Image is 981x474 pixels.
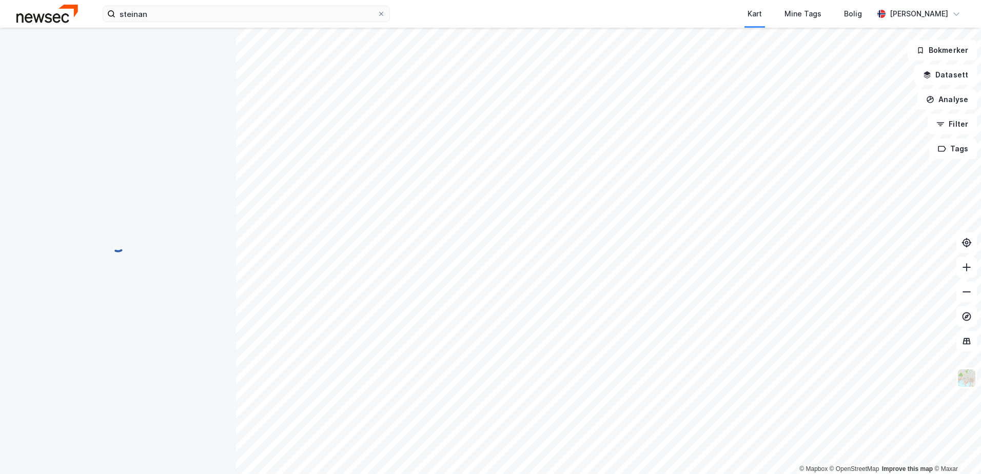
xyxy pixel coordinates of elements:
div: Mine Tags [784,8,821,20]
a: Improve this map [882,465,933,472]
div: [PERSON_NAME] [890,8,948,20]
img: spinner.a6d8c91a73a9ac5275cf975e30b51cfb.svg [110,236,126,253]
button: Datasett [914,65,977,85]
button: Tags [929,139,977,159]
button: Filter [928,114,977,134]
button: Bokmerker [908,40,977,61]
a: Mapbox [799,465,828,472]
div: Kontrollprogram for chat [930,425,981,474]
img: Z [957,368,976,388]
iframe: Chat Widget [930,425,981,474]
input: Søk på adresse, matrikkel, gårdeiere, leietakere eller personer [115,6,377,22]
div: Kart [748,8,762,20]
img: newsec-logo.f6e21ccffca1b3a03d2d.png [16,5,78,23]
div: Bolig [844,8,862,20]
a: OpenStreetMap [830,465,879,472]
button: Analyse [917,89,977,110]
